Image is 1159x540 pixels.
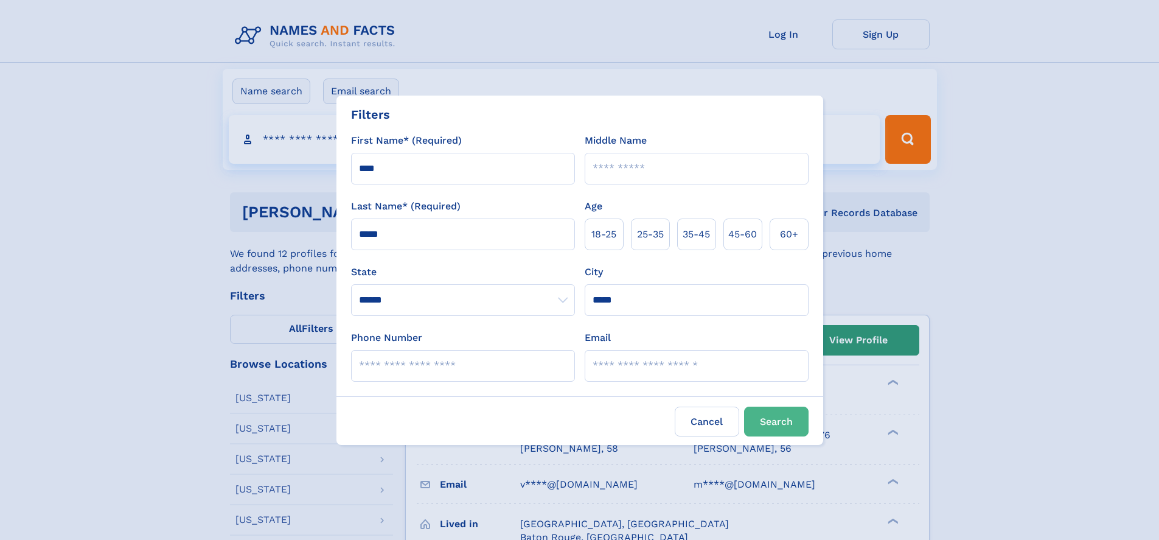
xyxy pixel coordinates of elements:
label: Phone Number [351,331,422,345]
span: 45‑60 [728,227,757,242]
span: 25‑35 [637,227,664,242]
span: 18‑25 [591,227,616,242]
label: Cancel [675,407,739,437]
div: Filters [351,105,390,124]
label: State [351,265,575,279]
label: Age [585,199,602,214]
label: First Name* (Required) [351,133,462,148]
label: City [585,265,603,279]
label: Middle Name [585,133,647,148]
label: Last Name* (Required) [351,199,461,214]
span: 35‑45 [683,227,710,242]
span: 60+ [780,227,798,242]
button: Search [744,407,809,437]
label: Email [585,331,611,345]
